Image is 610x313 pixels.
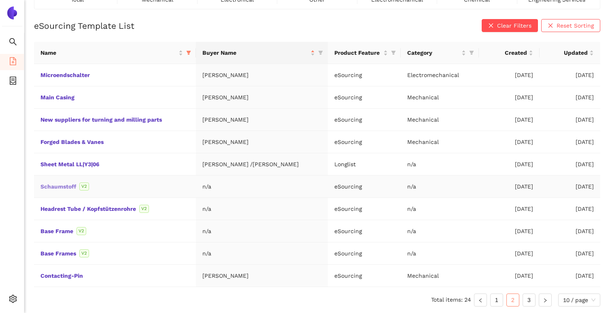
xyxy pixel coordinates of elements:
a: 2 [507,294,519,306]
span: filter [185,47,193,59]
td: [DATE] [540,86,600,109]
span: filter [391,50,396,55]
td: [DATE] [479,242,540,265]
li: 1 [490,294,503,307]
td: eSourcing [328,198,401,220]
span: container [9,74,17,90]
span: filter [469,50,474,55]
span: Updated [546,48,588,57]
th: this column's title is Category,this column is sortable [401,42,479,64]
td: eSourcing [328,242,401,265]
td: Longlist [328,153,401,176]
th: this column's title is Name,this column is sortable [34,42,196,64]
td: eSourcing [328,109,401,131]
td: [DATE] [479,64,540,86]
td: [DATE] [540,64,600,86]
td: [DATE] [479,86,540,109]
span: V2 [139,205,149,213]
td: Electromechanical [401,64,479,86]
span: right [543,298,548,303]
td: eSourcing [328,220,401,242]
td: n/a [196,176,328,198]
span: Category [407,48,460,57]
td: n/a [401,176,479,198]
span: Created [485,48,527,57]
td: n/a [196,220,328,242]
td: n/a [401,153,479,176]
td: [DATE] [540,153,600,176]
span: search [9,35,17,51]
td: [PERSON_NAME] [196,109,328,131]
span: filter [186,50,191,55]
span: filter [468,47,476,59]
td: [PERSON_NAME] [196,86,328,109]
span: setting [9,292,17,308]
span: Clear Filters [497,21,531,30]
td: [PERSON_NAME] /[PERSON_NAME] [196,153,328,176]
td: [PERSON_NAME] [196,265,328,287]
td: eSourcing [328,176,401,198]
td: [DATE] [540,176,600,198]
td: n/a [401,242,479,265]
td: [DATE] [540,109,600,131]
li: 2 [506,294,519,307]
td: [PERSON_NAME] [196,131,328,153]
span: close [548,23,553,29]
li: Next Page [539,294,552,307]
span: 10 / page [563,294,595,306]
td: [DATE] [540,265,600,287]
td: [DATE] [479,220,540,242]
button: closeClear Filters [482,19,538,32]
span: left [478,298,483,303]
td: eSourcing [328,86,401,109]
td: n/a [196,242,328,265]
span: Reset Sorting [557,21,594,30]
span: close [488,23,494,29]
span: filter [389,47,397,59]
a: 1 [491,294,503,306]
span: filter [317,47,325,59]
span: Product Feature [334,48,382,57]
span: V2 [77,227,86,235]
td: [DATE] [540,242,600,265]
td: [DATE] [540,198,600,220]
td: n/a [401,220,479,242]
li: 3 [523,294,536,307]
span: filter [318,50,323,55]
td: [DATE] [479,176,540,198]
li: Total items: 24 [431,294,471,307]
button: right [539,294,552,307]
td: [DATE] [479,198,540,220]
td: [DATE] [479,131,540,153]
td: [DATE] [479,265,540,287]
td: n/a [401,198,479,220]
button: left [474,294,487,307]
h2: eSourcing Template List [34,20,134,32]
th: this column's title is Created,this column is sortable [479,42,540,64]
a: 3 [523,294,535,306]
th: this column's title is Product Feature,this column is sortable [328,42,401,64]
td: n/a [196,198,328,220]
span: Buyer Name [202,48,309,57]
td: [DATE] [479,153,540,176]
td: Mechanical [401,86,479,109]
span: V2 [79,249,89,257]
div: Page Size [558,294,600,307]
td: [PERSON_NAME] [196,64,328,86]
span: Name [40,48,177,57]
td: eSourcing [328,265,401,287]
td: [DATE] [540,220,600,242]
button: closeReset Sorting [541,19,600,32]
span: file-add [9,54,17,71]
td: eSourcing [328,131,401,153]
td: eSourcing [328,64,401,86]
td: [DATE] [479,109,540,131]
td: Mechanical [401,109,479,131]
img: Logo [6,6,19,19]
th: this column's title is Updated,this column is sortable [540,42,600,64]
td: Mechanical [401,131,479,153]
span: V2 [79,182,89,191]
td: [DATE] [540,131,600,153]
td: Mechanical [401,265,479,287]
li: Previous Page [474,294,487,307]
